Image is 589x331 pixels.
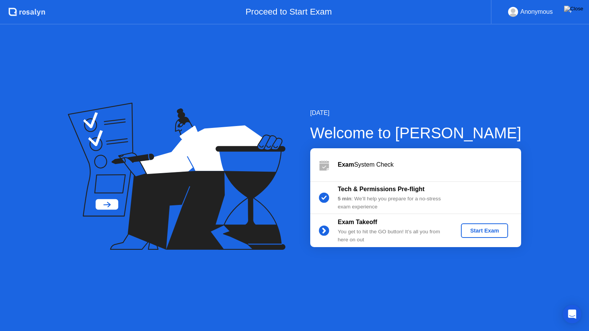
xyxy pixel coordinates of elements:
div: System Check [338,160,521,169]
b: Tech & Permissions Pre-flight [338,186,424,192]
b: Exam Takeoff [338,219,377,225]
b: Exam [338,161,354,168]
div: Anonymous [520,7,553,17]
button: Start Exam [461,223,508,238]
div: [DATE] [310,108,522,118]
img: Close [564,6,583,12]
div: Welcome to [PERSON_NAME] [310,121,522,144]
div: You get to hit the GO button! It’s all you from here on out [338,228,448,244]
div: Open Intercom Messenger [563,305,581,323]
div: : We’ll help you prepare for a no-stress exam experience [338,195,448,211]
div: Start Exam [464,228,505,234]
b: 5 min [338,196,352,202]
